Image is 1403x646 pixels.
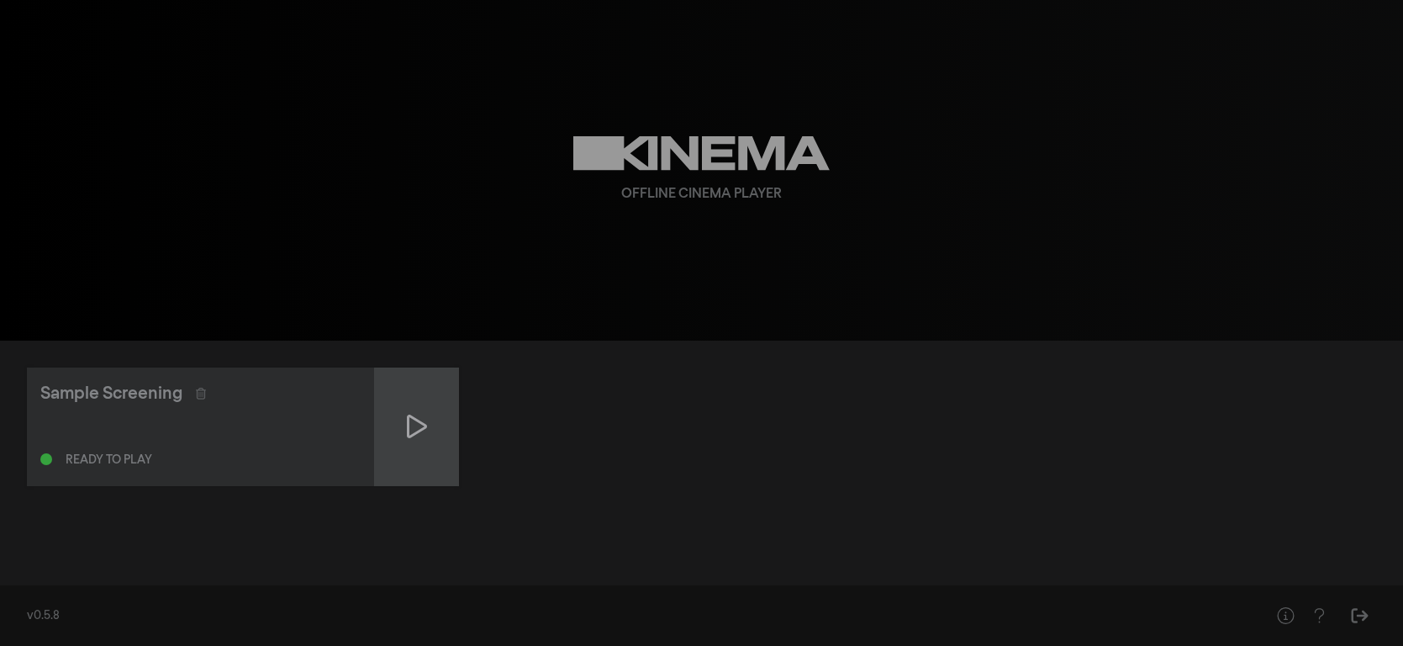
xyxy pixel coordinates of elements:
div: Ready to play [66,454,152,466]
button: Help [1269,599,1302,633]
div: v0.5.8 [27,607,1235,625]
button: Sign Out [1342,599,1376,633]
button: Help [1302,599,1336,633]
div: Sample Screening [40,381,182,406]
div: Offline Cinema Player [621,184,782,204]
